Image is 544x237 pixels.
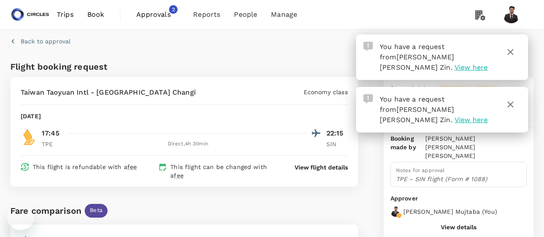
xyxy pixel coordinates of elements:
span: People [234,9,257,20]
span: View here [455,63,488,71]
img: Hassan Mujtaba [503,6,520,23]
button: View details [441,224,476,231]
img: Circles [10,5,50,24]
p: [PERSON_NAME] Mujtaba ( You ) [403,207,497,216]
button: Back to approval [10,37,71,46]
p: [DATE] [21,112,41,120]
span: fee [174,172,183,179]
p: This flight can be changed with a [170,163,279,180]
p: TPE - SIN flight (Form # 1088) [396,175,521,183]
p: Back to approval [21,37,71,46]
span: fee [127,163,137,170]
button: View flight details [295,163,348,172]
p: Taiwan Taoyuan Intl - [GEOGRAPHIC_DATA] Changi [21,87,196,98]
span: Trips [57,9,74,20]
img: Approval Request [363,94,373,104]
h6: Flight booking request [10,60,182,74]
span: Approvals [136,9,179,20]
img: SQ [21,128,38,145]
span: 2 [169,5,178,14]
p: This flight is refundable with a [33,163,137,171]
span: Beta [85,206,108,215]
img: avatar-688dc3ae75335.png [390,206,401,217]
img: Approval Request [363,42,373,51]
p: [PERSON_NAME] [PERSON_NAME] [PERSON_NAME] [425,134,527,160]
span: [PERSON_NAME] [PERSON_NAME] Zin [380,53,455,71]
span: Reports [193,9,220,20]
span: [PERSON_NAME] [PERSON_NAME] Zin [380,105,455,124]
p: Booking made by [390,134,425,160]
div: Fare comparison [10,204,81,218]
span: Book [87,9,104,20]
span: Manage [271,9,297,20]
span: View here [455,116,488,124]
span: You have a request from . [380,43,455,71]
span: Notes for approval [396,167,445,173]
div: Direct , 4h 30min [68,140,307,148]
p: 22:15 [326,128,348,139]
p: TPE [42,140,63,148]
p: 17:45 [42,128,59,139]
iframe: Button to launch messaging window [7,203,34,230]
span: You have a request from . [380,95,455,124]
p: Approver [390,194,527,203]
p: SIN [326,140,348,148]
p: Economy class [304,88,348,96]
